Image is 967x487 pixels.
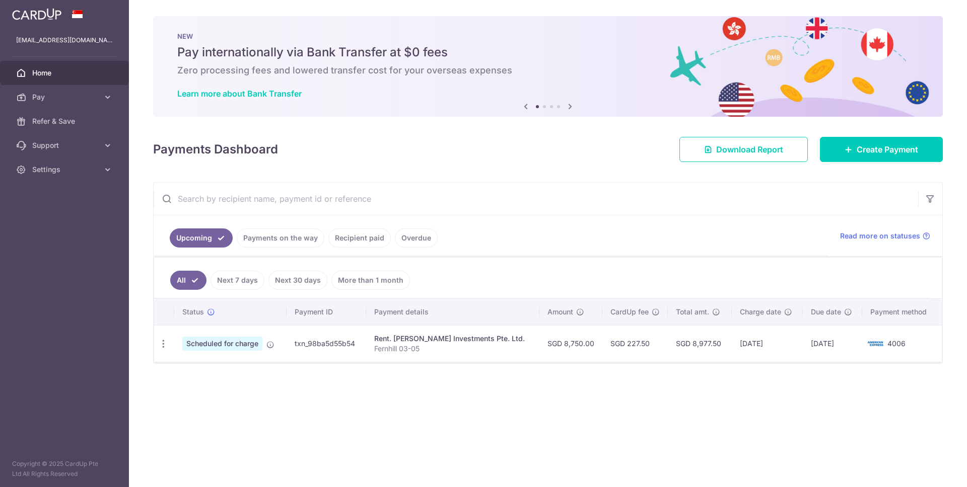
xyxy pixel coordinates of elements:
span: Due date [811,307,841,317]
a: Overdue [395,228,438,248]
a: Upcoming [170,228,233,248]
td: SGD 227.50 [602,325,668,362]
p: Fernhill 03-05 [374,344,531,354]
h4: Payments Dashboard [153,140,278,158]
p: [EMAIL_ADDRESS][DOMAIN_NAME] [16,35,113,45]
img: Bank transfer banner [153,16,943,117]
span: Refer & Save [32,116,99,126]
span: Support [32,140,99,150]
span: Settings [32,165,99,175]
a: All [170,271,206,290]
td: txn_98ba5d55b54 [287,325,366,362]
span: Pay [32,92,99,102]
a: Create Payment [820,137,943,162]
a: Learn more about Bank Transfer [177,89,302,99]
td: SGD 8,977.50 [668,325,732,362]
input: Search by recipient name, payment id or reference [154,183,918,215]
span: Download Report [716,143,783,155]
a: Next 30 days [268,271,327,290]
p: NEW [177,32,919,40]
span: Total amt. [676,307,709,317]
span: Home [32,68,99,78]
span: Create Payment [857,143,918,155]
h5: Pay internationally via Bank Transfer at $0 fees [177,44,919,60]
a: Read more on statuses [840,231,930,241]
div: Rent. [PERSON_NAME] Investments Pte. Ltd. [374,334,531,344]
span: Scheduled for charge [182,337,262,351]
img: Bank Card [865,338,885,350]
a: Payments on the way [237,228,324,248]
span: Status [182,307,204,317]
th: Payment details [366,299,539,325]
span: 4006 [887,339,906,348]
iframe: Opens a widget where you can find more information [902,457,957,482]
td: [DATE] [732,325,803,362]
td: SGD 8,750.00 [539,325,602,362]
a: Next 7 days [211,271,264,290]
a: Recipient paid [328,228,391,248]
span: Charge date [740,307,781,317]
img: CardUp [12,8,61,20]
span: Read more on statuses [840,231,920,241]
span: CardUp fee [610,307,649,317]
th: Payment method [862,299,942,325]
h6: Zero processing fees and lowered transfer cost for your overseas expenses [177,64,919,76]
span: Amount [547,307,573,317]
a: Download Report [679,137,808,162]
td: [DATE] [803,325,862,362]
a: More than 1 month [331,271,410,290]
th: Payment ID [287,299,366,325]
